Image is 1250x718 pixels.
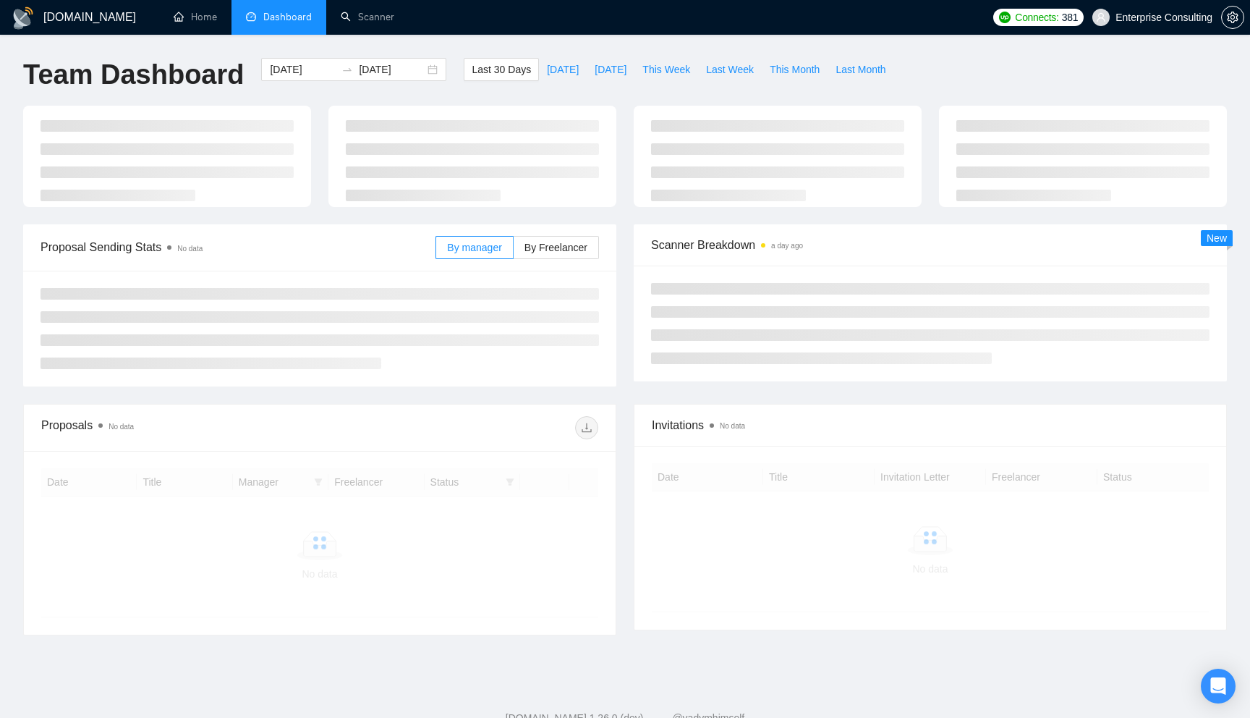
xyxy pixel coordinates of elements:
input: Start date [270,62,336,77]
time: a day ago [771,242,803,250]
h1: Team Dashboard [23,58,244,92]
span: [DATE] [595,62,626,77]
span: swap-right [341,64,353,75]
span: Last 30 Days [472,62,531,77]
img: upwork-logo.png [999,12,1011,23]
span: dashboard [246,12,256,22]
img: logo [12,7,35,30]
span: Connects: [1015,9,1058,25]
button: Last Week [698,58,762,81]
span: to [341,64,353,75]
input: End date [359,62,425,77]
span: [DATE] [547,62,579,77]
span: Last Week [706,62,754,77]
span: 381 [1062,9,1078,25]
span: This Week [642,62,690,77]
div: Proposals [41,416,320,439]
button: [DATE] [539,58,587,81]
div: Open Intercom Messenger [1201,669,1236,704]
a: setting [1221,12,1244,23]
button: [DATE] [587,58,634,81]
button: Last 30 Days [464,58,539,81]
button: This Month [762,58,828,81]
span: No data [109,423,134,431]
span: Scanner Breakdown [651,236,1209,254]
span: No data [177,245,203,253]
a: searchScanner [341,11,394,23]
span: By Freelancer [524,242,587,253]
button: Last Month [828,58,893,81]
span: New [1207,232,1227,244]
span: user [1096,12,1106,22]
a: homeHome [174,11,217,23]
button: This Week [634,58,698,81]
span: setting [1222,12,1243,23]
span: Last Month [836,62,885,77]
button: setting [1221,6,1244,29]
span: Invitations [652,416,1209,434]
span: Dashboard [263,11,312,23]
span: No data [720,422,745,430]
span: Proposal Sending Stats [41,238,435,256]
span: By manager [447,242,501,253]
span: This Month [770,62,820,77]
